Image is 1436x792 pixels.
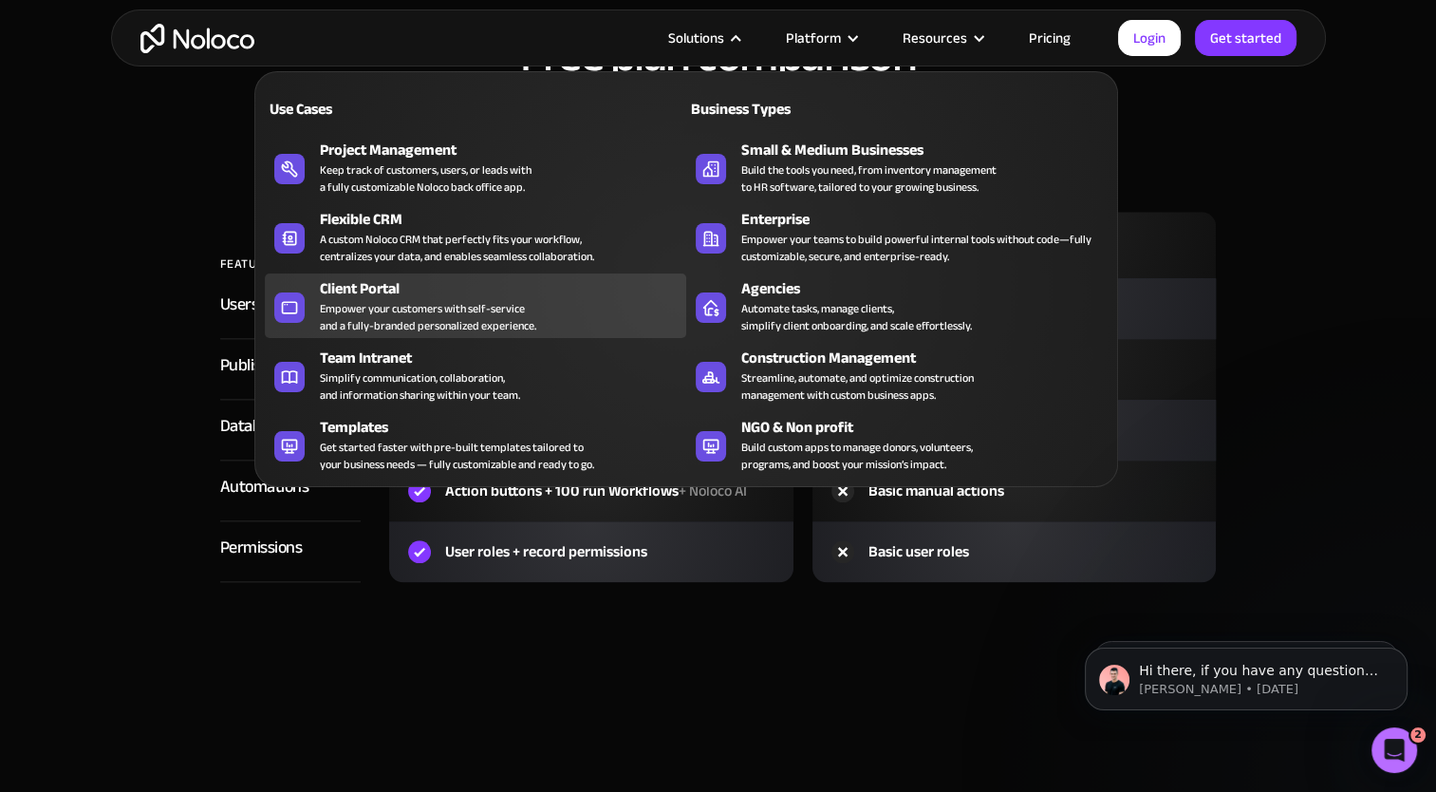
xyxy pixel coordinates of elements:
[686,204,1108,269] a: EnterpriseEmpower your teams to build powerful internal tools without code—fully customizable, se...
[1005,26,1094,50] a: Pricing
[1195,20,1296,56] a: Get started
[1056,608,1436,741] iframe: Intercom notifications message
[220,250,272,278] div: FEATURE
[868,540,969,563] div: Basic user roles
[686,412,1108,477] a: NGO & Non profitBuild custom apps to manage donors, volunteers,programs, and boost your mission’s...
[220,291,259,319] div: Users
[762,26,879,50] div: Platform
[445,540,647,563] div: User roles + record permissions
[265,98,468,121] div: Use Cases
[265,86,686,130] a: Use Cases
[686,273,1108,338] a: AgenciesAutomate tasks, manage clients,simplify client onboarding, and scale effortlessly.
[320,139,695,161] div: Project Management
[644,26,762,50] div: Solutions
[741,347,1116,369] div: Construction Management
[254,45,1118,487] nav: Solutions
[265,412,686,477] a: TemplatesGet started faster with pre-built templates tailored toyour business needs — fully custo...
[445,480,747,502] div: Action buttons + 100 run Workflows
[686,135,1108,199] a: Small & Medium BusinessesBuild the tools you need, from inventory managementto HR software, tailo...
[786,26,841,50] div: Platform
[320,161,532,196] div: Keep track of customers, users, or leads with a fully customizable Noloco back office app.
[265,204,686,269] a: Flexible CRMA custom Noloco CRM that perfectly fits your workflow,centralizes your data, and enab...
[220,534,303,562] div: Permissions
[686,86,1108,130] a: Business Types
[741,208,1116,231] div: Enterprise
[220,473,309,501] div: Automations
[320,416,695,439] div: Templates
[220,351,325,380] div: Published Apps
[741,161,997,196] div: Build the tools you need, from inventory management to HR software, tailored to your growing busi...
[741,416,1116,439] div: NGO & Non profit
[741,369,974,404] div: Streamline, automate, and optimize construction management with custom business apps.
[140,24,254,53] a: home
[686,343,1108,407] a: Construction ManagementStreamline, automate, and optimize constructionmanagement with custom busi...
[741,439,973,473] div: Build custom apps to manage donors, volunteers, programs, and boost your mission’s impact.
[668,26,724,50] div: Solutions
[320,231,594,265] div: A custom Noloco CRM that perfectly fits your workflow, centralizes your data, and enables seamles...
[320,439,594,473] div: Get started faster with pre-built templates tailored to your business needs — fully customizable ...
[1118,20,1181,56] a: Login
[320,300,536,334] div: Empower your customers with self-service and a fully-branded personalized experience.
[130,95,1307,141] div: Noloco and Glide offer different approaches to building business apps. Explore how their free pla...
[1410,727,1426,743] span: 2
[741,277,1116,300] div: Agencies
[741,231,1098,265] div: Empower your teams to build powerful internal tools without code—fully customizable, secure, and ...
[265,135,686,199] a: Project ManagementKeep track of customers, users, or leads witha fully customizable Noloco back o...
[320,347,695,369] div: Team Intranet
[868,480,1004,502] div: Basic manual actions
[265,273,686,338] a: Client PortalEmpower your customers with self-serviceand a fully-branded personalized experience.
[741,139,1116,161] div: Small & Medium Businesses
[679,477,747,505] span: + Noloco AI
[879,26,1005,50] div: Resources
[320,208,695,231] div: Flexible CRM
[220,412,285,441] div: Database
[903,26,967,50] div: Resources
[741,300,972,334] div: Automate tasks, manage clients, simplify client onboarding, and scale effortlessly.
[1371,727,1417,773] iframe: Intercom live chat
[686,98,889,121] div: Business Types
[320,277,695,300] div: Client Portal
[320,369,520,404] div: Simplify communication, collaboration, and information sharing within your team.
[265,343,686,407] a: Team IntranetSimplify communication, collaboration,and information sharing within your team.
